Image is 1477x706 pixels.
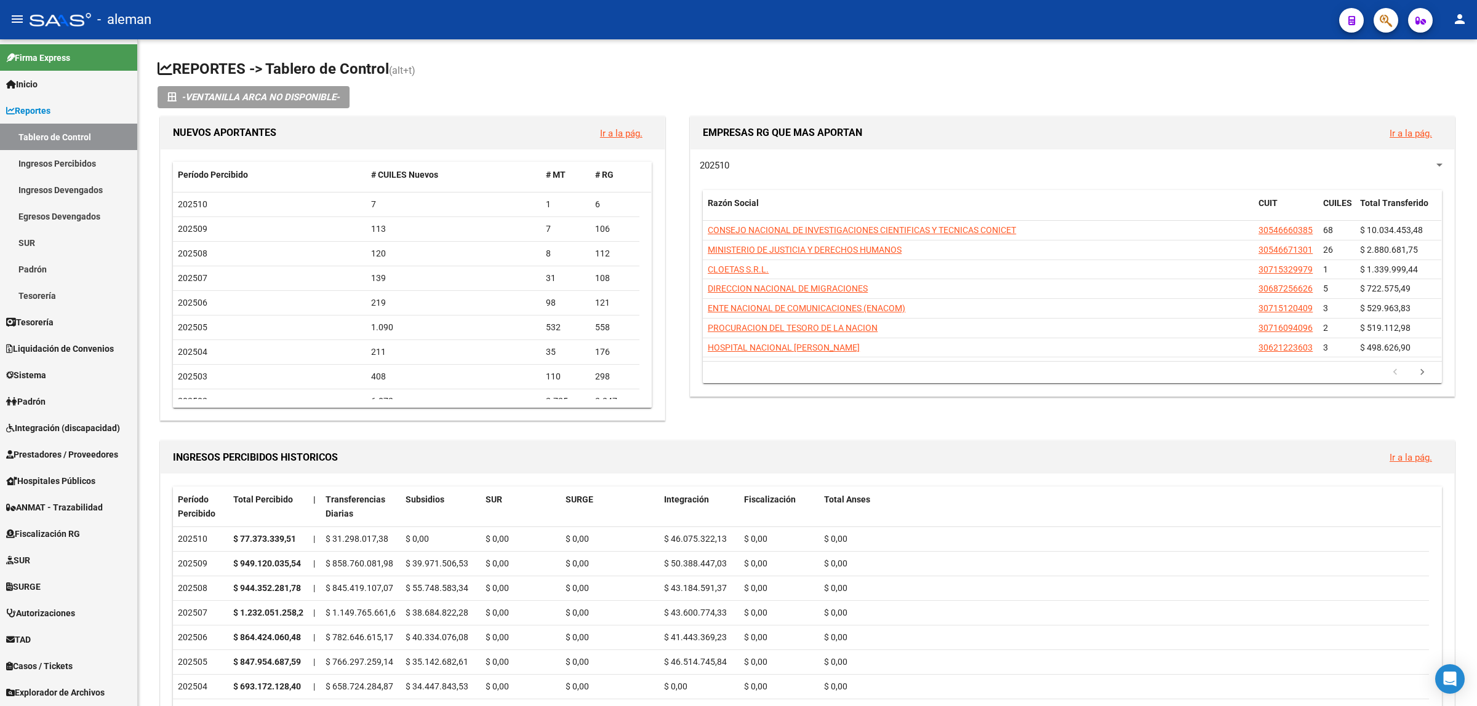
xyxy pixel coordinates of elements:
span: 30546671301 [1259,245,1313,255]
span: PROCURACION DEL TESORO DE LA NACION [708,323,878,333]
span: 30715120409 [1259,303,1313,313]
span: $ 845.419.107,07 [326,583,393,593]
span: | [313,632,315,642]
span: CONSEJO NACIONAL DE INVESTIGACIONES CIENTIFICAS Y TECNICAS CONICET [708,225,1016,235]
div: 202507 [178,606,223,620]
span: $ 46.075.322,13 [664,534,727,544]
span: 3 [1323,343,1328,352]
a: Ir a la pág. [600,128,642,139]
datatable-header-cell: # MT [541,162,590,188]
div: 110 [546,370,585,384]
span: $ 0,00 [744,681,767,691]
datatable-header-cell: Total Anses [819,486,1429,527]
span: Total Anses [824,494,870,504]
datatable-header-cell: Subsidios [401,486,481,527]
div: 139 [371,271,536,285]
span: 5 [1323,284,1328,293]
span: | [313,583,315,593]
strong: $ 77.373.339,51 [233,534,296,544]
span: $ 0,00 [744,632,767,642]
datatable-header-cell: | [308,486,321,527]
span: Razón Social [708,198,759,208]
div: 202510 [178,532,223,546]
span: $ 41.443.369,23 [664,632,727,642]
span: Fiscalización RG [6,527,80,541]
strong: $ 693.172.128,40 [233,681,301,691]
datatable-header-cell: Total Transferido [1355,190,1441,231]
span: $ 0,00 [566,681,589,691]
span: Transferencias Diarias [326,494,385,518]
div: 3.347 [595,394,634,408]
span: 202505 [178,322,207,332]
span: Total Transferido [1360,198,1428,208]
div: 106 [595,222,634,236]
div: 98 [546,296,585,310]
span: $ 0,00 [824,608,847,617]
span: $ 0,00 [824,681,847,691]
span: 202506 [178,298,207,307]
span: INGRESOS PERCIBIDOS HISTORICOS [173,451,338,463]
span: $ 31.298.017,38 [326,534,388,544]
div: 1.090 [371,320,536,335]
div: 7 [371,197,536,212]
button: Ir a la pág. [1380,122,1442,145]
span: $ 40.334.076,08 [406,632,468,642]
div: 558 [595,320,634,335]
div: 2.725 [546,394,585,408]
span: CUILES [1323,198,1352,208]
div: 6.072 [371,394,536,408]
span: $ 782.646.615,17 [326,632,393,642]
span: 30715329979 [1259,264,1313,274]
span: $ 519.112,98 [1360,323,1411,333]
span: # RG [595,170,614,180]
span: 3 [1323,303,1328,313]
span: Fiscalización [744,494,796,504]
span: $ 34.447.843,53 [406,681,468,691]
span: | [313,657,315,667]
span: $ 0,00 [566,558,589,568]
span: $ 43.600.774,33 [664,608,727,617]
span: $ 10.034.453,48 [1360,225,1423,235]
div: 6 [595,197,634,212]
span: Tesorería [6,315,54,329]
a: Ir a la pág. [1390,452,1432,463]
span: Sistema [6,368,46,382]
span: $ 0,00 [566,583,589,593]
span: $ 39.971.506,53 [406,558,468,568]
div: 202504 [178,680,223,694]
span: CUIT [1259,198,1278,208]
span: ANMAT - Trazabilidad [6,501,103,514]
span: 202510 [700,160,729,171]
span: $ 0,00 [824,534,847,544]
span: $ 0,00 [744,534,767,544]
span: $ 55.748.583,34 [406,583,468,593]
span: $ 766.297.259,14 [326,657,393,667]
span: $ 858.760.081,98 [326,558,393,568]
datatable-header-cell: Integración [659,486,739,527]
span: 30687256626 [1259,284,1313,293]
span: $ 0,00 [406,534,429,544]
span: Liquidación de Convenios [6,342,114,355]
span: SURGE [6,580,41,593]
span: 2 [1323,323,1328,333]
span: Integración (discapacidad) [6,421,120,435]
datatable-header-cell: Período Percibido [173,162,366,188]
span: $ 0,00 [486,632,509,642]
div: 408 [371,370,536,384]
span: 26 [1323,245,1333,255]
span: SUR [6,553,30,567]
datatable-header-cell: SUR [481,486,561,527]
span: 202502 [178,396,207,406]
span: EMPRESAS RG QUE MAS APORTAN [703,127,862,138]
span: - aleman [97,6,151,33]
span: Hospitales Públicos [6,474,95,488]
div: 35 [546,345,585,359]
span: (alt+t) [389,65,415,76]
span: ENTE NACIONAL DE COMUNICACIONES (ENACOM) [708,303,905,313]
span: $ 0,00 [824,657,847,667]
div: 202505 [178,655,223,669]
span: 202504 [178,347,207,357]
strong: $ 949.120.035,54 [233,558,301,568]
span: 202507 [178,273,207,283]
span: $ 0,00 [824,632,847,642]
